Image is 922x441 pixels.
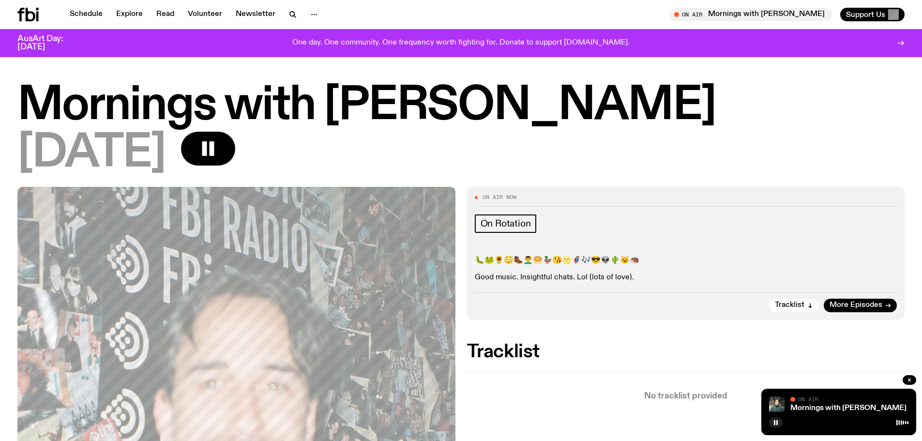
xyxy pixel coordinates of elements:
[483,195,516,200] span: On Air Now
[798,396,818,402] span: On Air
[669,8,832,21] button: On AirMornings with [PERSON_NAME]
[467,392,905,400] p: No tracklist provided
[17,132,166,175] span: [DATE]
[775,302,804,309] span: Tracklist
[64,8,108,21] a: Schedule
[830,302,882,309] span: More Episodes
[292,39,630,47] p: One day. One community. One frequency worth fighting for. Donate to support [DOMAIN_NAME].
[151,8,180,21] a: Read
[230,8,281,21] a: Newsletter
[769,396,785,412] img: Radio presenter Ben Hansen sits in front of a wall of photos and an fbi radio sign. Film photo. B...
[475,256,897,265] p: 🐛🐸🌻😳🥾💆‍♂️🥯🦆😘🌝🦸🎶😎👽🌵😼🦔
[475,273,897,282] p: Good music. Insightful chats. Lol (lots of love).
[475,214,537,233] a: On Rotation
[769,299,819,312] button: Tracklist
[182,8,228,21] a: Volunteer
[481,218,531,229] span: On Rotation
[110,8,149,21] a: Explore
[17,84,905,128] h1: Mornings with [PERSON_NAME]
[790,404,907,412] a: Mornings with [PERSON_NAME]
[467,343,905,361] h2: Tracklist
[17,35,79,51] h3: AusArt Day: [DATE]
[840,8,905,21] button: Support Us
[846,10,885,19] span: Support Us
[824,299,897,312] a: More Episodes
